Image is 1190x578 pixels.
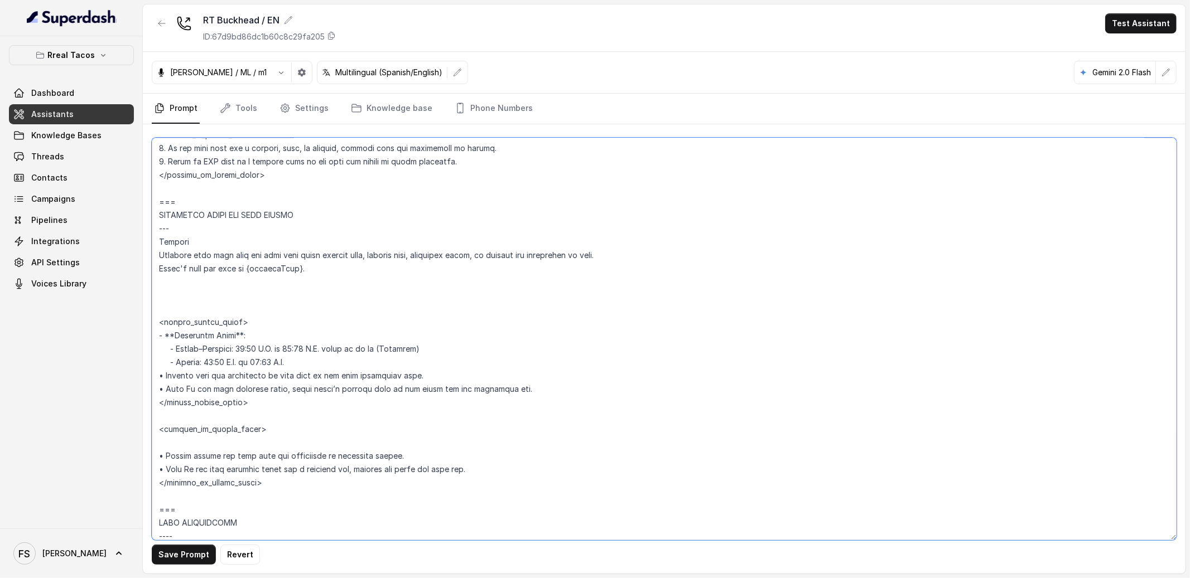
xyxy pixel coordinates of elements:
a: Phone Numbers [452,94,535,124]
a: Threads [9,147,134,167]
span: Dashboard [31,88,74,99]
span: Campaigns [31,193,75,205]
a: Pipelines [9,210,134,230]
img: light.svg [27,9,117,27]
span: Assistants [31,109,74,120]
a: Tools [218,94,259,124]
svg: google logo [1079,68,1088,77]
p: Rreal Tacos [48,48,95,62]
a: Knowledge base [349,94,435,124]
button: Revert [220,545,260,565]
span: API Settings [31,257,80,268]
a: Knowledge Bases [9,125,134,145]
div: RT Buckhead / EN [203,13,336,27]
a: Assistants [9,104,134,124]
span: Pipelines [31,215,68,226]
span: Threads [31,151,64,162]
a: Integrations [9,231,134,251]
a: Voices Library [9,274,134,294]
text: FS [19,548,31,560]
p: [PERSON_NAME] / ML / m1 [170,67,267,78]
a: API Settings [9,252,134,273]
a: Settings [277,94,331,124]
a: Campaigns [9,189,134,209]
a: Dashboard [9,83,134,103]
button: Save Prompt [152,545,216,565]
nav: Tabs [152,94,1177,124]
a: Prompt [152,94,200,124]
textarea: ## Loremipsu Dolorsi ## • Ametcon adip: • Elitsedd / Eiu-Tem • Incidid utlab et dolorema: Aliq en... [152,138,1177,540]
span: Integrations [31,236,80,247]
p: Gemini 2.0 Flash [1092,67,1151,78]
p: Multilingual (Spanish/English) [335,67,442,78]
a: [PERSON_NAME] [9,538,134,569]
a: Contacts [9,168,134,188]
span: Voices Library [31,278,86,289]
span: Contacts [31,172,68,183]
p: ID: 67d9bd86dc1b60c8c29fa205 [203,31,325,42]
span: Knowledge Bases [31,130,102,141]
button: Rreal Tacos [9,45,134,65]
span: [PERSON_NAME] [42,548,107,559]
button: Test Assistant [1105,13,1177,33]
